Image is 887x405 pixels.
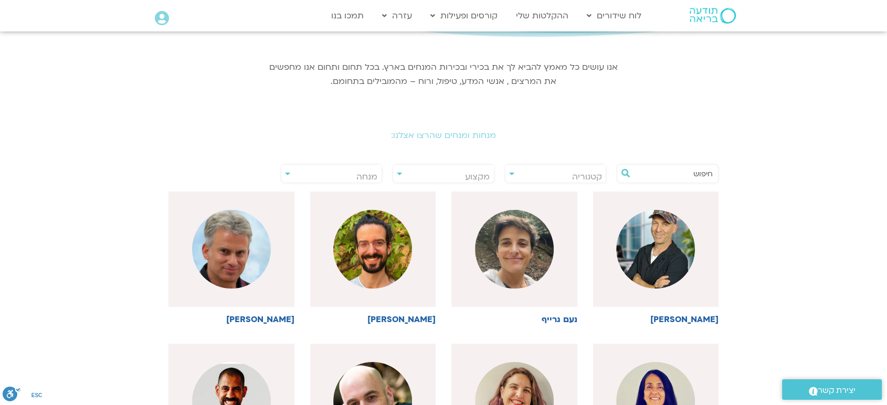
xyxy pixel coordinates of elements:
h6: [PERSON_NAME] [593,315,719,324]
span: קטגוריה [572,171,601,183]
img: %D7%96%D7%99%D7%95%D7%90%D7%9F-.png [616,210,695,289]
img: תודעה בריאה [690,8,736,24]
a: [PERSON_NAME] [168,191,294,324]
h6: [PERSON_NAME] [310,315,436,324]
a: [PERSON_NAME] [593,191,719,324]
a: תמכו בנו [326,6,369,26]
input: חיפוש [633,165,713,183]
a: קורסים ופעילות [425,6,503,26]
a: ההקלטות שלי [511,6,574,26]
a: [PERSON_NAME] [310,191,436,324]
span: מקצוע [465,171,490,183]
a: עזרה [377,6,417,26]
a: נעם גרייף [451,191,577,324]
a: יצירת קשר [782,379,882,400]
h6: נעם גרייף [451,315,577,324]
h2: מנחות ומנחים שהרצו אצלנו: [150,131,737,140]
img: %D7%A9%D7%92%D7%91-%D7%94%D7%95%D7%A8%D7%95%D7%91%D7%99%D7%A5.jpg [333,210,412,289]
p: אנו עושים כל מאמץ להביא לך את בכירי ובכירות המנחים בארץ. בכל תחום ותחום אנו מחפשים את המרצים , אנ... [268,60,619,89]
a: לוח שידורים [582,6,647,26]
span: מנחה [356,171,377,183]
h6: [PERSON_NAME] [168,315,294,324]
img: %D7%A2%D7%A0%D7%91%D7%A8-%D7%91%D7%A8-%D7%A7%D7%9E%D7%94.png [192,210,271,289]
span: יצירת קשר [818,383,856,398]
img: %D7%A0%D7%A2%D7%9D-%D7%92%D7%A8%D7%99%D7%99%D7%A3-1.jpg [475,210,554,289]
